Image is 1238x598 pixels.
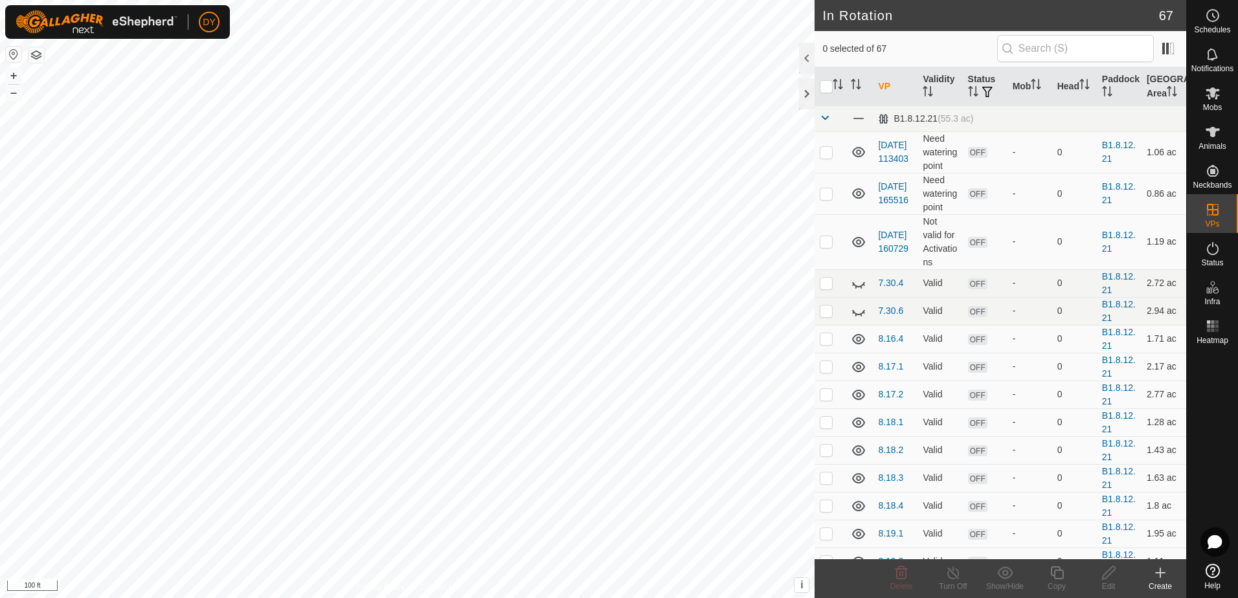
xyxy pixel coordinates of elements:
[979,581,1031,592] div: Show/Hide
[833,81,843,91] p-sorticon: Activate to sort
[6,68,21,83] button: +
[968,237,987,248] span: OFF
[1079,81,1090,91] p-sorticon: Activate to sort
[1142,214,1186,269] td: 1.19 ac
[1142,408,1186,436] td: 1.28 ac
[878,500,903,511] a: 8.18.4
[917,325,962,353] td: Valid
[1142,269,1186,297] td: 2.72 ac
[1142,297,1186,325] td: 2.94 ac
[1013,527,1047,540] div: -
[968,362,987,373] span: OFF
[1013,443,1047,457] div: -
[923,88,933,98] p-sorticon: Activate to sort
[1013,499,1047,513] div: -
[1052,67,1097,106] th: Head
[917,436,962,464] td: Valid
[16,10,177,34] img: Gallagher Logo
[917,408,962,436] td: Valid
[1193,181,1232,189] span: Neckbands
[1142,67,1186,106] th: [GEOGRAPHIC_DATA] Area
[1013,360,1047,373] div: -
[1142,131,1186,173] td: 1.06 ac
[878,361,903,371] a: 8.17.1
[1191,65,1233,72] span: Notifications
[1052,297,1097,325] td: 0
[1102,355,1136,379] a: B1.8.12.21
[917,464,962,492] td: Valid
[1201,259,1223,267] span: Status
[1102,140,1136,164] a: B1.8.12.21
[1142,548,1186,575] td: 1.11 ac
[1204,582,1221,590] span: Help
[1052,325,1097,353] td: 0
[1142,381,1186,408] td: 2.77 ac
[1013,388,1047,401] div: -
[1013,415,1047,429] div: -
[1102,299,1136,323] a: B1.8.12.21
[1142,173,1186,214] td: 0.86 ac
[1102,88,1112,98] p-sorticon: Activate to sort
[997,35,1154,62] input: Search (S)
[968,306,987,317] span: OFF
[794,578,809,592] button: i
[927,581,979,592] div: Turn Off
[1142,520,1186,548] td: 1.95 ac
[1199,142,1226,150] span: Animals
[1187,559,1238,595] a: Help
[917,381,962,408] td: Valid
[1013,276,1047,290] div: -
[1142,464,1186,492] td: 1.63 ac
[890,582,913,591] span: Delete
[917,214,962,269] td: Not valid for Activations
[1052,173,1097,214] td: 0
[1194,26,1230,34] span: Schedules
[968,557,987,568] span: OFF
[1102,382,1136,406] a: B1.8.12.21
[968,529,987,540] span: OFF
[1013,146,1047,159] div: -
[822,8,1158,23] h2: In Rotation
[878,472,903,483] a: 8.18.3
[1142,492,1186,520] td: 1.8 ac
[878,181,908,205] a: [DATE] 165516
[6,85,21,100] button: –
[968,445,987,456] span: OFF
[1031,581,1083,592] div: Copy
[800,579,803,590] span: i
[1013,235,1047,249] div: -
[878,113,973,124] div: B1.8.12.21
[1052,520,1097,548] td: 0
[917,297,962,325] td: Valid
[1013,471,1047,485] div: -
[917,548,962,575] td: Valid
[878,556,903,566] a: 8.19.2
[1052,492,1097,520] td: 0
[1159,6,1173,25] span: 67
[6,47,21,62] button: Reset Map
[1052,381,1097,408] td: 0
[356,581,405,593] a: Privacy Policy
[1052,269,1097,297] td: 0
[968,88,978,98] p-sorticon: Activate to sort
[1052,131,1097,173] td: 0
[1102,181,1136,205] a: B1.8.12.21
[968,473,987,484] span: OFF
[1142,325,1186,353] td: 1.71 ac
[1052,464,1097,492] td: 0
[1134,581,1186,592] div: Create
[1102,271,1136,295] a: B1.8.12.21
[1013,304,1047,318] div: -
[1083,581,1134,592] div: Edit
[938,113,973,124] span: (55.3 ac)
[968,390,987,401] span: OFF
[878,140,908,164] a: [DATE] 113403
[878,445,903,455] a: 8.18.2
[1205,220,1219,228] span: VPs
[1102,466,1136,490] a: B1.8.12.21
[917,173,962,214] td: Need watering point
[1013,187,1047,201] div: -
[1102,410,1136,434] a: B1.8.12.21
[1203,104,1222,111] span: Mobs
[878,305,903,316] a: 7.30.6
